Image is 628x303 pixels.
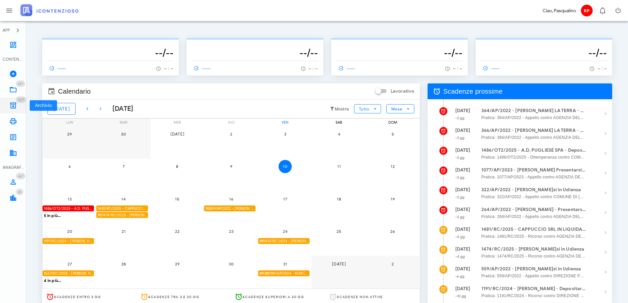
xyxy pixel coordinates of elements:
div: lun [43,119,97,126]
button: 26 [386,225,399,238]
span: Pratica: 1077/AP/2023 - Appello contro AGENZIA DELLE ENTRATE - RISCOSSIONE (Udienza) [481,174,586,180]
strong: 366/AP/2022 - [PERSON_NAME] LA TERRA - Depositare Documenti per Udienza [481,127,586,134]
button: 23 [224,225,238,238]
strong: [DATE] [455,147,470,153]
span: 10 [279,164,292,169]
div: 1191/RC/2024 - [PERSON_NAME] - Depositare Documenti per Udienza [43,238,94,244]
button: Mostra dettagli [599,167,612,180]
a: ------ [47,64,69,73]
div: ANAGRAFICA [3,165,24,170]
span: 297 [18,82,23,86]
button: 6 [63,160,76,173]
span: Pratica: 1486/OT2/2025 - Ottemperanza contro COMUNE DI [GEOGRAPHIC_DATA] ([GEOGRAPHIC_DATA]) [481,154,586,161]
button: Mostra dettagli [599,147,612,160]
p: -------------- [47,41,173,46]
small: -3 gg [455,116,465,120]
button: [DATE] [332,257,345,270]
div: 1547/RC/2025 - [PERSON_NAME] - Deposita la Costituzione in [GEOGRAPHIC_DATA] [43,270,94,277]
strong: 10 [98,213,102,217]
span: 5 [386,132,399,136]
span: Pratica: 264/AP/2022 - Appello contro AGENZIA DELLE ENTRATE - RISCOSSIONE (Udienza) [481,213,586,220]
span: [DATE] [332,261,346,266]
button: 30 [117,127,130,140]
small: -3 gg [455,175,465,180]
span: 2 [224,132,238,136]
button: 27 [63,257,76,270]
label: Lavorativo [391,88,414,95]
strong: [DATE] [455,108,470,113]
small: Mostra [335,106,349,112]
span: -- : -- [309,66,318,71]
span: Pratica: 364/AP/2022 - Appello contro AGENZIA DELLE ENTRATE - RISCOSSIONE (Udienza) [481,114,586,121]
small: -6 gg [455,274,465,279]
strong: 1077/AP/2023 - [PERSON_NAME] Presentarsi in Udienza [481,167,586,174]
button: [DATE] [47,103,75,115]
div: 4 in più... [43,277,97,283]
span: Pratica: 366/AP/2022 - Appello contro AGENZIA DELLE ENTRATE - RISCOSSIONE (Udienza) [481,134,586,141]
strong: [DATE] [455,207,470,212]
span: 1189/AP/2024 - MSR [PERSON_NAME]si in Udienza [259,270,310,277]
strong: 1486/OT2/2025 - A.D. PUGLIESE SPA - Depositare Documenti per Udienza [481,147,586,154]
button: 5 [386,127,399,140]
a: ------ [481,64,503,73]
strong: 10 [205,206,209,211]
div: 1486/OT2/2025 - A.D. PUGLIESE SPA - Depositare Documenti per Udienza [43,205,94,212]
button: 2 [224,127,238,140]
h3: --/-- [192,46,318,59]
span: Scadenze entro 3 gg [54,295,101,299]
small: -3 gg [455,136,465,140]
span: ------ [337,65,356,71]
button: Mostra dettagli [599,186,612,199]
small: -4 gg [455,254,465,259]
span: 29 [63,132,76,136]
span: 6 [63,164,76,169]
span: -- : -- [164,66,173,71]
button: [DATE] [171,127,184,140]
span: Distintivo [16,96,26,103]
span: ------ [192,65,211,71]
span: 22 [171,229,184,234]
div: gio [204,119,258,126]
span: 21 [117,229,130,234]
span: 30 [224,261,238,266]
div: mer [150,119,204,126]
button: 10 [279,160,292,173]
strong: 264/AP/2022 - [PERSON_NAME] - Presentarsi in Udienza [481,206,586,213]
h3: --/-- [481,46,607,59]
span: 19 [386,197,399,201]
span: 15 [171,197,184,201]
div: dom [366,119,420,126]
button: 25 [332,225,345,238]
button: 3 [279,127,292,140]
span: 3 [279,132,292,136]
div: CONTENZIOSO [3,56,24,62]
button: 2 [386,257,399,270]
span: Distintivo [16,173,25,179]
button: Mostra dettagli [599,107,612,120]
span: ------ [481,65,500,71]
button: Mostra dettagli [599,265,612,279]
button: 8 [171,160,184,173]
strong: [DATE] [455,266,470,272]
span: 2 [386,261,399,266]
button: 12 [386,160,399,173]
p: -------------- [337,41,463,46]
button: 29 [171,257,184,270]
div: ven [258,119,312,126]
span: 16 [224,197,238,201]
span: 1413/RC/2024 - [PERSON_NAME] - Presentarsi in [GEOGRAPHIC_DATA] [259,238,310,244]
span: Mese [391,106,403,111]
span: 28 [117,261,130,266]
span: 35 [18,190,21,194]
span: Pratica: 559/AP/2022 - Appello contro DIREZIONE PROVINCIALE DELLE ENTRATE DI [GEOGRAPHIC_DATA] (U... [481,273,586,279]
div: [DATE] [107,104,134,114]
span: 467 [18,174,23,178]
small: -10 gg [455,294,466,298]
span: 24 [279,229,292,234]
button: 24 [279,225,292,238]
button: 30 [224,257,238,270]
button: 15 [171,192,184,205]
button: 21 [117,225,130,238]
span: 18 [332,197,345,201]
div: Ciao, Pasqualino [543,7,576,14]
